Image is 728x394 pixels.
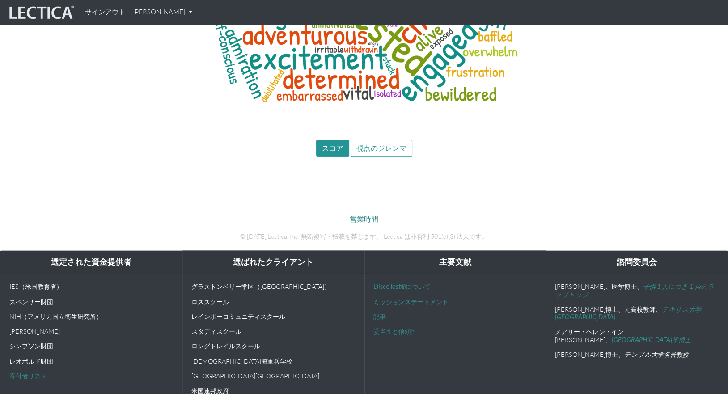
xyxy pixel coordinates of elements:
[9,342,53,350] font: シンプソン財団
[9,372,47,380] a: 寄付者リスト
[132,8,186,16] font: [PERSON_NAME]
[81,4,129,21] a: サインアウト
[373,283,431,290] a: DiscoTest®について
[240,233,488,240] font: © [DATE] Lectica, Inc. 無断複写・転載を禁じます。 Lectica は非営利 501(c)(3) 法人です。
[9,313,102,320] font: NIH（アメリカ国立衛生研究所）
[9,298,53,305] font: スペンサー財団
[555,351,618,358] font: [PERSON_NAME]博士
[322,144,343,152] font: スコア
[356,144,406,152] font: 視点のジレンマ
[191,283,330,290] font: グラストンベリー学区（[GEOGRAPHIC_DATA]）
[9,327,60,335] font: [PERSON_NAME]
[555,328,624,343] font: メアリー・ヘレン・イン[PERSON_NAME]、
[191,298,229,305] font: ロススクール
[7,4,74,21] img: レクティカルライブ
[350,215,378,223] a: 営業時間
[85,8,125,16] font: サインアウト
[555,283,643,290] font: [PERSON_NAME]、医学博士、
[191,327,241,335] font: スタディスクール
[191,357,292,365] font: [DEMOGRAPHIC_DATA]海軍兵学校
[439,257,471,267] font: 主要文献
[316,140,349,157] button: スコア
[191,313,285,320] font: レインボーコミュニティスクール
[351,140,412,157] button: 視点のジレンマ
[555,305,701,321] a: テキサス大学[GEOGRAPHIC_DATA]
[191,372,319,380] font: [GEOGRAPHIC_DATA][GEOGRAPHIC_DATA]
[373,298,449,305] a: ミッションステートメント
[191,342,260,350] font: ロングトレイルスクール
[129,4,196,21] a: [PERSON_NAME]
[9,283,63,290] font: IES（米国教育省）
[555,283,714,298] a: 子供 1 人につき 1 台のラップトップ
[51,257,131,267] font: 選定された資金提供者
[233,257,313,267] font: 選ばれたクライアント
[617,257,657,267] font: 諮問委員会
[612,336,691,343] a: [GEOGRAPHIC_DATA]学博士
[555,305,662,313] font: [PERSON_NAME]博士、元高校教師、
[373,327,417,335] a: 妥当性と信頼性
[373,313,386,320] a: 記事
[9,357,53,365] font: レオポルド財団
[618,351,689,358] font: 、テンプル大学名誉教授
